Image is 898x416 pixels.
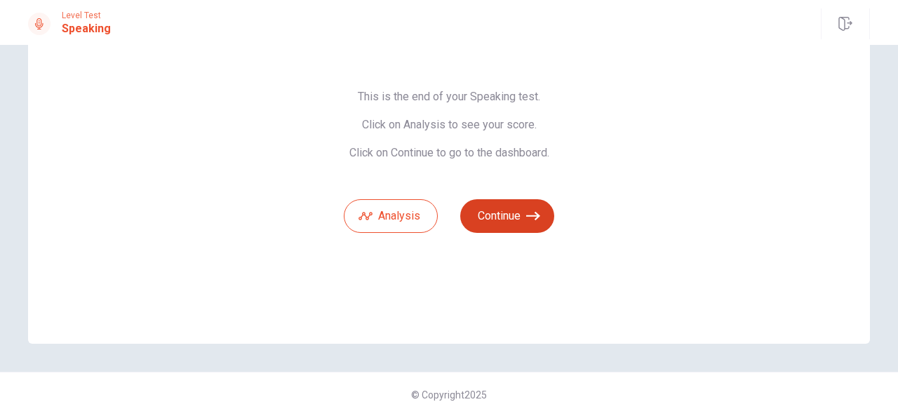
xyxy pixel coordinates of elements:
span: © Copyright 2025 [411,389,487,401]
h1: Speaking [62,20,111,37]
span: This is the end of your Speaking test. Click on Analysis to see your score. Click on Continue to ... [344,90,554,160]
button: Continue [460,199,554,233]
button: Analysis [344,199,438,233]
span: Level Test [62,11,111,20]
